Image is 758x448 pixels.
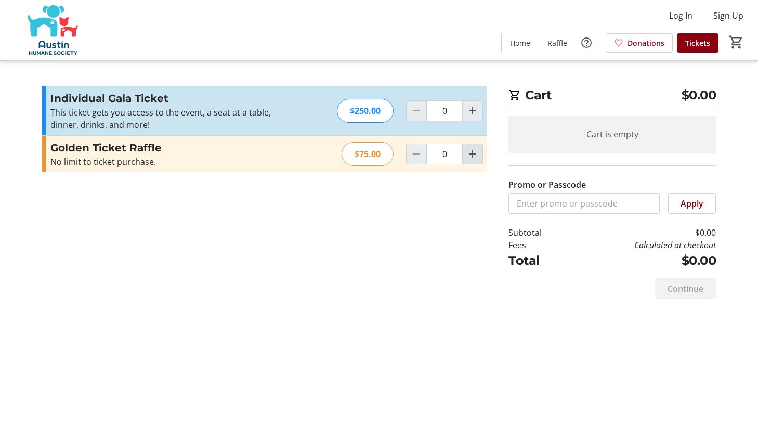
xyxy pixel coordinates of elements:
a: Tickets [677,33,718,53]
span: Tickets [685,37,710,48]
span: Sign Up [713,9,743,22]
h3: Individual Gala Ticket [50,91,278,106]
td: Subtotal [508,226,569,239]
div: Cart is empty [508,116,716,153]
button: Increment by one [463,144,482,164]
div: $250.00 [337,99,394,123]
button: Help [576,32,597,53]
span: Home [510,37,530,48]
span: Log In [669,9,692,22]
span: Raffle [547,37,567,48]
td: Calculated at checkout [569,239,716,251]
button: Sign Up [705,7,752,24]
button: Cart [727,33,746,52]
a: Home [502,33,539,53]
td: $0.00 [569,226,716,239]
div: $75.00 [342,142,394,166]
h2: Cart [508,86,716,107]
p: This ticket gets you access to the event, a seat at a table, dinner, drinks, and more! [50,106,278,131]
span: Apply [681,197,703,210]
input: Enter promo or passcode [508,193,660,214]
input: Golden Ticket Raffle Quantity [426,144,463,164]
button: Log In [661,7,701,24]
button: Apply [668,193,716,214]
td: Total [508,251,569,270]
img: Austin Humane Society's Logo [6,4,99,56]
label: Promo or Passcode [508,178,586,191]
a: Donations [606,33,673,53]
div: No limit to ticket purchase. [50,156,278,168]
td: $0.00 [569,251,716,270]
span: Donations [628,37,664,48]
a: Raffle [539,33,576,53]
td: Fees [508,239,569,251]
h3: Golden Ticket Raffle [50,140,278,156]
input: Individual Gala Ticket Quantity [426,100,463,121]
span: $0.00 [682,86,716,105]
button: Increment by one [463,101,482,121]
